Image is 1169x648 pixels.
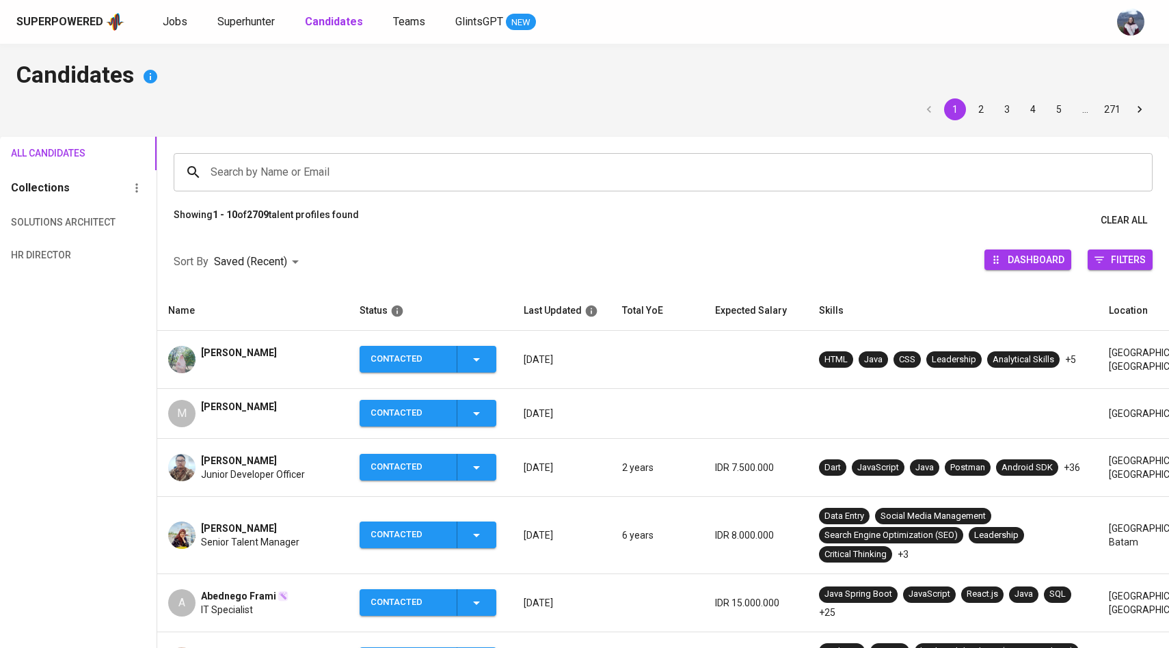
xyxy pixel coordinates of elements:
[1048,98,1070,120] button: Go to page 5
[201,454,277,468] span: [PERSON_NAME]
[168,522,196,549] img: 9ad8fa9a05eb41e3b068338ed8c13c1a.jpeg
[932,353,976,366] div: Leadership
[371,522,446,548] div: Contacted
[996,98,1018,120] button: Go to page 3
[360,346,496,373] button: Contacted
[1111,250,1146,269] span: Filters
[1100,98,1125,120] button: Go to page 271
[305,15,363,28] b: Candidates
[214,249,304,275] div: Saved (Recent)
[16,60,1153,93] h4: Candidates
[967,588,998,601] div: React.js
[1008,250,1064,269] span: Dashboard
[217,14,278,31] a: Superhunter
[201,589,276,603] span: Abednego Frami
[974,529,1019,542] div: Leadership
[524,596,600,610] p: [DATE]
[715,596,797,610] p: IDR 15.000.000
[201,346,277,360] span: [PERSON_NAME]
[371,454,446,481] div: Contacted
[455,15,503,28] span: GlintsGPT
[349,291,513,331] th: Status
[984,249,1071,270] button: Dashboard
[622,461,693,474] p: 2 years
[106,12,124,32] img: app logo
[168,400,196,427] div: M
[704,291,808,331] th: Expected Salary
[909,588,950,601] div: JavaScript
[524,407,600,420] p: [DATE]
[201,522,277,535] span: [PERSON_NAME]
[622,528,693,542] p: 6 years
[899,353,915,366] div: CSS
[824,461,841,474] div: Dart
[1074,103,1096,116] div: …
[824,510,864,523] div: Data Entry
[864,353,883,366] div: Java
[360,522,496,548] button: Contacted
[524,461,600,474] p: [DATE]
[305,14,366,31] a: Candidates
[824,529,958,542] div: Search Engine Optimization (SEO)
[16,14,103,30] div: Superpowered
[1095,208,1153,233] button: Clear All
[174,254,209,270] p: Sort By
[824,588,892,601] div: Java Spring Boot
[217,15,275,28] span: Superhunter
[163,15,187,28] span: Jobs
[16,12,124,32] a: Superpoweredapp logo
[201,468,305,481] span: Junior Developer Officer
[157,291,349,331] th: Name
[1065,353,1076,366] p: +5
[916,98,1153,120] nav: pagination navigation
[715,461,797,474] p: IDR 7.500.000
[970,98,992,120] button: Go to page 2
[360,400,496,427] button: Contacted
[201,535,299,549] span: Senior Talent Manager
[360,454,496,481] button: Contacted
[915,461,934,474] div: Java
[11,178,70,198] h6: Collections
[513,291,611,331] th: Last Updated
[898,548,909,561] p: +3
[944,98,966,120] button: page 1
[1015,588,1033,601] div: Java
[247,209,269,220] b: 2709
[11,145,85,162] span: All Candidates
[824,353,848,366] div: HTML
[371,589,446,616] div: Contacted
[808,291,1098,331] th: Skills
[168,589,196,617] div: A
[1129,98,1151,120] button: Go to next page
[1064,461,1080,474] p: +36
[993,353,1054,366] div: Analytical Skills
[393,14,428,31] a: Teams
[163,14,190,31] a: Jobs
[201,400,277,414] span: [PERSON_NAME]
[1088,249,1153,270] button: Filters
[506,16,536,29] span: NEW
[1022,98,1044,120] button: Go to page 4
[213,209,237,220] b: 1 - 10
[1049,588,1066,601] div: SQL
[360,589,496,616] button: Contacted
[1101,212,1147,229] span: Clear All
[11,247,85,264] span: HR Director
[1117,8,1144,36] img: christine.raharja@glints.com
[819,606,835,619] p: +25
[168,346,196,373] img: ea56473a29565955e4fdfc0469bf0e6d.jpg
[174,208,359,233] p: Showing of talent profiles found
[881,510,986,523] div: Social Media Management
[950,461,985,474] div: Postman
[214,254,287,270] p: Saved (Recent)
[1002,461,1053,474] div: Android SDK
[168,454,196,481] img: 4421b61debe32669cf9ab1a2518aa6e8.jpg
[857,461,899,474] div: JavaScript
[524,528,600,542] p: [DATE]
[371,400,446,427] div: Contacted
[824,548,887,561] div: Critical Thinking
[11,214,85,231] span: Solutions Architect
[393,15,425,28] span: Teams
[455,14,536,31] a: GlintsGPT NEW
[715,528,797,542] p: IDR 8.000.000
